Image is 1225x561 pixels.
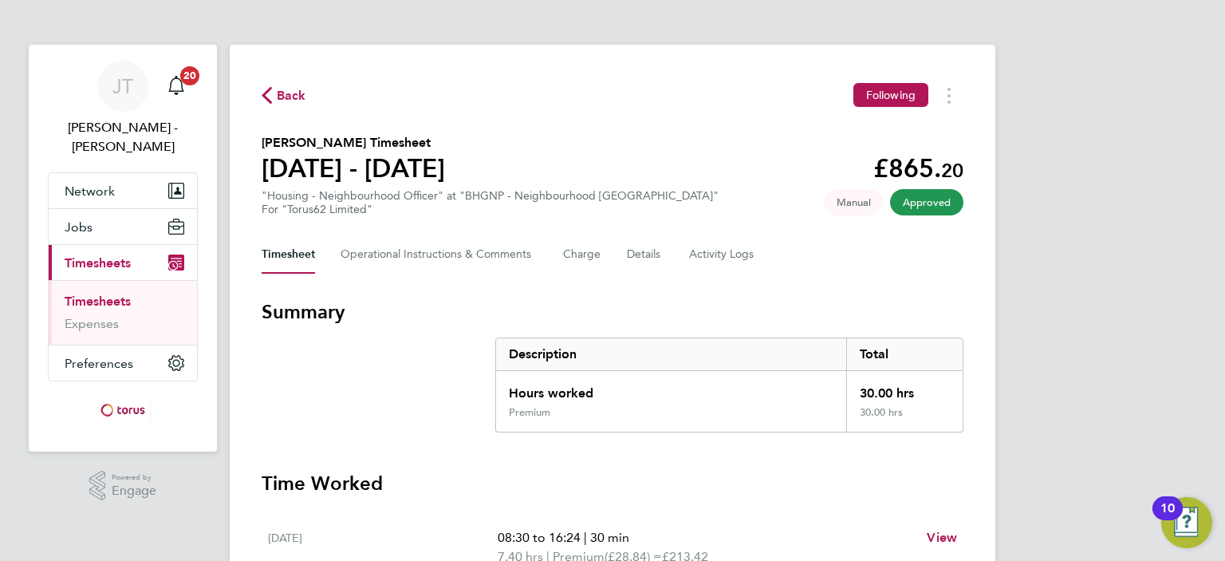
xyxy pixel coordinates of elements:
[846,406,963,432] div: 30.00 hrs
[262,85,306,105] button: Back
[262,235,315,274] button: Timesheet
[262,152,445,184] h1: [DATE] - [DATE]
[563,235,601,274] button: Charge
[48,61,198,156] a: JT[PERSON_NAME] - [PERSON_NAME]
[48,118,198,156] span: Joanne Thomas - Smith
[48,397,198,423] a: Go to home page
[65,316,119,331] a: Expenses
[65,255,131,271] span: Timesheets
[890,189,963,215] span: This timesheet has been approved.
[49,280,197,345] div: Timesheets
[49,173,197,208] button: Network
[627,235,664,274] button: Details
[65,294,131,309] a: Timesheets
[262,133,445,152] h2: [PERSON_NAME] Timesheet
[49,245,197,280] button: Timesheets
[496,371,846,406] div: Hours worked
[846,371,963,406] div: 30.00 hrs
[935,83,963,108] button: Timesheets Menu
[941,159,963,182] span: 20
[584,530,587,545] span: |
[496,338,846,370] div: Description
[1161,497,1212,548] button: Open Resource Center, 10 new notifications
[112,471,156,484] span: Powered by
[495,338,963,433] div: Summary
[498,530,581,545] span: 08:30 to 16:24
[65,356,133,371] span: Preferences
[927,530,957,545] span: View
[95,397,151,423] img: torus-logo-retina.png
[873,153,963,184] app-decimal: £865.
[824,189,884,215] span: This timesheet was manually created.
[927,528,957,547] a: View
[590,530,629,545] span: 30 min
[180,66,199,85] span: 20
[49,346,197,381] button: Preferences
[853,83,928,107] button: Following
[65,184,115,199] span: Network
[160,61,192,112] a: 20
[49,209,197,244] button: Jobs
[112,484,156,498] span: Engage
[65,219,93,235] span: Jobs
[262,203,719,216] div: For "Torus62 Limited"
[689,235,756,274] button: Activity Logs
[341,235,538,274] button: Operational Instructions & Comments
[277,86,306,105] span: Back
[866,88,916,102] span: Following
[846,338,963,370] div: Total
[262,189,719,216] div: "Housing - Neighbourhood Officer" at "BHGNP - Neighbourhood [GEOGRAPHIC_DATA]"
[262,471,963,496] h3: Time Worked
[112,76,133,97] span: JT
[29,45,217,452] nav: Main navigation
[509,406,550,419] div: Premium
[89,471,157,501] a: Powered byEngage
[262,299,963,325] h3: Summary
[1160,508,1175,529] div: 10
